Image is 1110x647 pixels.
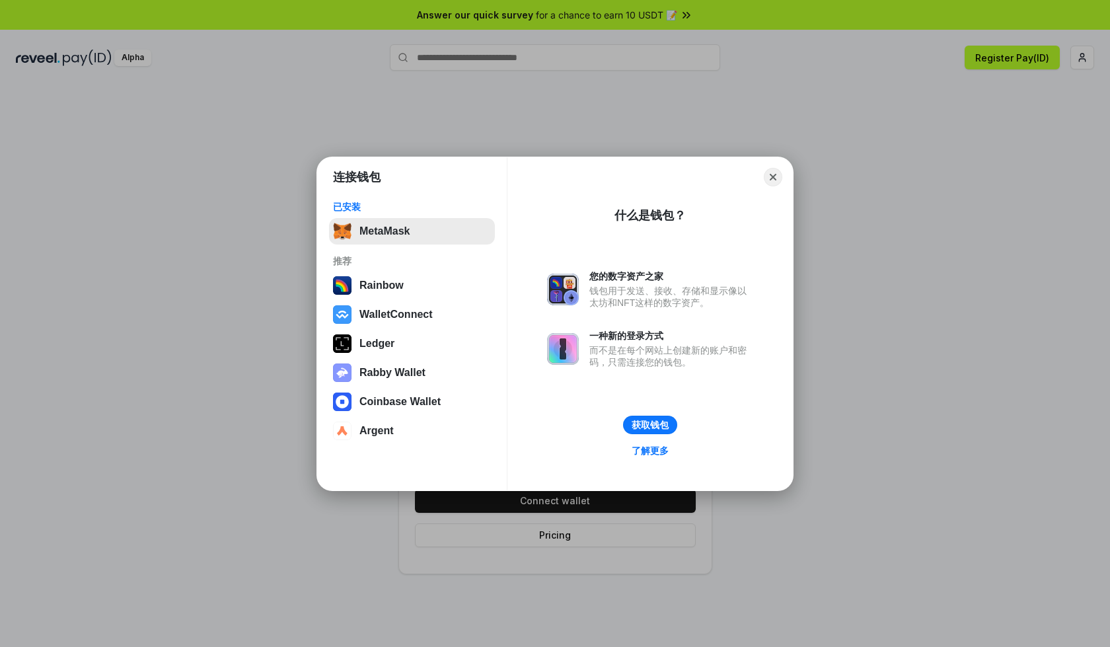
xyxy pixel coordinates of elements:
[624,442,677,459] a: 了解更多
[589,270,753,282] div: 您的数字资产之家
[329,301,495,328] button: WalletConnect
[329,272,495,299] button: Rainbow
[329,330,495,357] button: Ledger
[359,367,425,379] div: Rabby Wallet
[333,393,351,411] img: svg+xml,%3Csvg%20width%3D%2228%22%20height%3D%2228%22%20viewBox%3D%220%200%2028%2028%22%20fill%3D...
[359,396,441,408] div: Coinbase Wallet
[333,276,351,295] img: svg+xml,%3Csvg%20width%3D%22120%22%20height%3D%22120%22%20viewBox%3D%220%200%20120%20120%22%20fil...
[333,201,491,213] div: 已安装
[764,168,782,186] button: Close
[632,445,669,457] div: 了解更多
[333,222,351,241] img: svg+xml,%3Csvg%20fill%3D%22none%22%20height%3D%2233%22%20viewBox%3D%220%200%2035%2033%22%20width%...
[359,280,404,291] div: Rainbow
[547,333,579,365] img: svg+xml,%3Csvg%20xmlns%3D%22http%3A%2F%2Fwww.w3.org%2F2000%2Fsvg%22%20fill%3D%22none%22%20viewBox...
[623,416,677,434] button: 获取钱包
[359,425,394,437] div: Argent
[359,338,394,350] div: Ledger
[333,334,351,353] img: svg+xml,%3Csvg%20xmlns%3D%22http%3A%2F%2Fwww.w3.org%2F2000%2Fsvg%22%20width%3D%2228%22%20height%3...
[614,208,686,223] div: 什么是钱包？
[329,218,495,245] button: MetaMask
[329,389,495,415] button: Coinbase Wallet
[333,255,491,267] div: 推荐
[589,330,753,342] div: 一种新的登录方式
[333,305,351,324] img: svg+xml,%3Csvg%20width%3D%2228%22%20height%3D%2228%22%20viewBox%3D%220%200%2028%2028%22%20fill%3D...
[333,363,351,382] img: svg+xml,%3Csvg%20xmlns%3D%22http%3A%2F%2Fwww.w3.org%2F2000%2Fsvg%22%20fill%3D%22none%22%20viewBox...
[589,285,753,309] div: 钱包用于发送、接收、存储和显示像以太坊和NFT这样的数字资产。
[632,419,669,431] div: 获取钱包
[333,169,381,185] h1: 连接钱包
[329,360,495,386] button: Rabby Wallet
[547,274,579,305] img: svg+xml,%3Csvg%20xmlns%3D%22http%3A%2F%2Fwww.w3.org%2F2000%2Fsvg%22%20fill%3D%22none%22%20viewBox...
[333,422,351,440] img: svg+xml,%3Csvg%20width%3D%2228%22%20height%3D%2228%22%20viewBox%3D%220%200%2028%2028%22%20fill%3D...
[329,418,495,444] button: Argent
[359,309,433,321] div: WalletConnect
[359,225,410,237] div: MetaMask
[589,344,753,368] div: 而不是在每个网站上创建新的账户和密码，只需连接您的钱包。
